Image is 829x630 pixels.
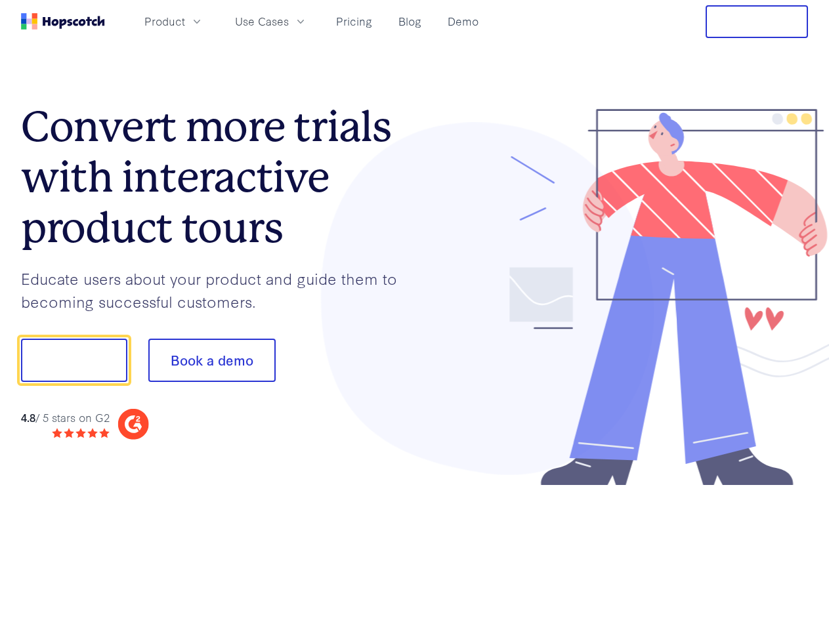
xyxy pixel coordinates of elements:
[21,409,110,426] div: / 5 stars on G2
[21,13,105,30] a: Home
[235,13,289,30] span: Use Cases
[706,5,808,38] button: Free Trial
[393,10,427,32] a: Blog
[137,10,211,32] button: Product
[442,10,484,32] a: Demo
[21,267,415,312] p: Educate users about your product and guide them to becoming successful customers.
[227,10,315,32] button: Use Cases
[21,409,35,425] strong: 4.8
[144,13,185,30] span: Product
[21,339,127,382] button: Show me!
[21,102,415,253] h1: Convert more trials with interactive product tours
[331,10,377,32] a: Pricing
[148,339,276,382] button: Book a demo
